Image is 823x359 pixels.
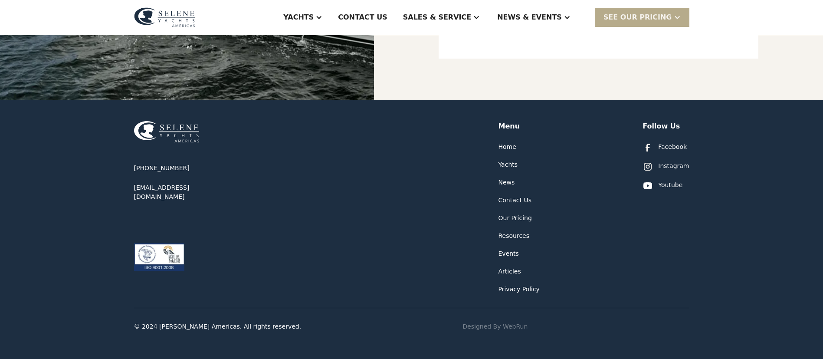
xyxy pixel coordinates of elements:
[643,121,680,132] div: Follow Us
[643,142,687,153] a: Facebook
[658,142,687,152] div: Facebook
[498,249,519,258] a: Events
[595,8,689,26] div: SEE Our Pricing
[134,322,302,331] div: © 2024 [PERSON_NAME] Americas. All rights reserved.
[498,231,530,240] a: Resources
[658,161,689,171] div: Instagram
[462,322,528,331] a: Designed By WebRun
[643,181,682,191] a: Youtube
[498,196,531,205] a: Contact Us
[338,12,387,23] div: Contact US
[134,7,195,27] img: logo
[603,12,672,23] div: SEE Our Pricing
[498,267,521,276] a: Articles
[658,181,682,190] div: Youtube
[283,12,314,23] div: Yachts
[498,214,532,223] a: Our Pricing
[498,121,520,132] div: Menu
[498,160,518,169] a: Yachts
[498,285,540,294] a: Privacy Policy
[403,12,471,23] div: Sales & Service
[498,178,515,187] a: News
[2,193,281,208] span: Unsubscribe any time by clicking the link at the bottom of any message
[498,142,516,152] a: Home
[134,243,184,271] img: ISO 9001:2008 certification logos for ABS Quality Evaluations and RvA Management Systems.
[10,193,137,200] strong: I want to subscribe to your Newsletter.
[497,12,562,23] div: News & EVENTS
[134,183,238,201] a: [EMAIL_ADDRESS][DOMAIN_NAME]
[2,193,8,199] input: I want to subscribe to your Newsletter.Unsubscribe any time by clicking the link at the bottom of...
[643,161,689,172] a: Instagram
[134,164,190,173] a: [PHONE_NUMBER]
